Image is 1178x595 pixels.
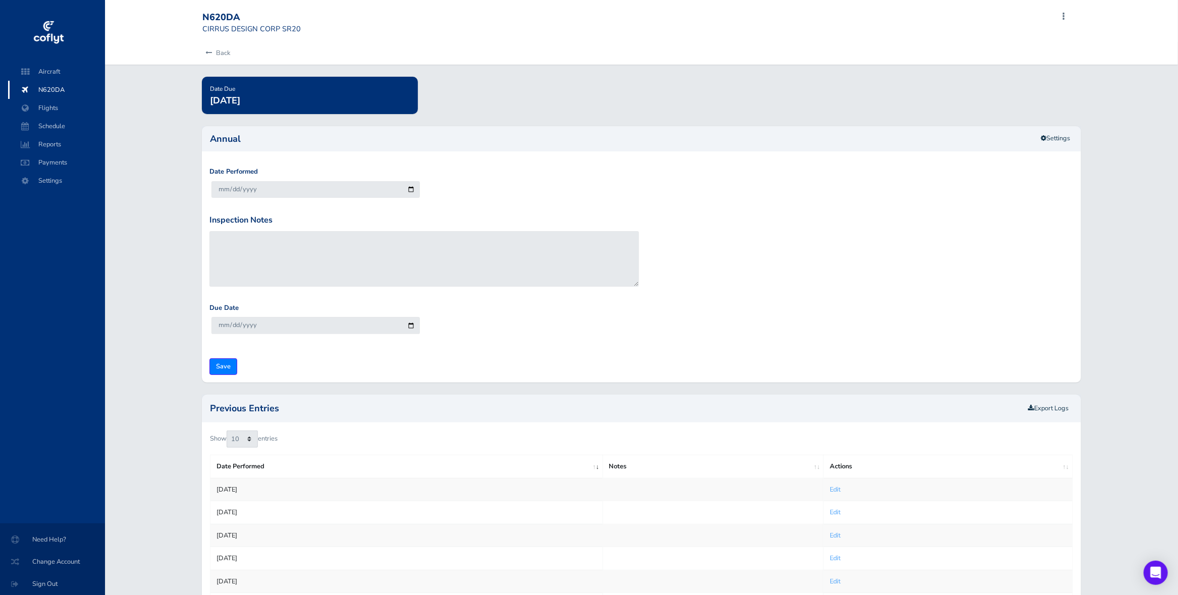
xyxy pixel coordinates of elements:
td: [DATE] [210,547,603,570]
a: Settings [1035,130,1077,147]
a: Edit [830,577,840,586]
span: Payments [18,153,95,172]
label: Show entries [210,430,278,448]
td: [DATE] [210,501,603,524]
th: Notes: activate to sort column ascending [603,455,824,478]
label: Due Date [209,303,239,313]
a: Edit [830,554,840,563]
input: Save [209,358,237,375]
td: [DATE] [210,478,603,501]
label: Inspection Notes [209,214,273,227]
td: [DATE] [210,524,603,547]
select: Showentries [227,430,258,448]
span: Change Account [12,553,93,571]
div: N620DA [202,12,301,23]
a: Edit [830,485,840,494]
img: coflyt logo [32,18,65,48]
span: Date Due [210,85,235,93]
span: Reports [18,135,95,153]
span: [DATE] [210,94,240,106]
small: CIRRUS DESIGN CORP SR20 [202,24,301,34]
a: Edit [830,508,840,517]
div: Open Intercom Messenger [1144,561,1168,585]
td: [DATE] [210,570,603,592]
a: Edit [830,531,840,540]
span: Flights [18,99,95,117]
span: Need Help? [12,530,93,549]
th: Date Performed: activate to sort column ascending [210,455,603,478]
span: Sign Out [12,575,93,593]
span: N620DA [18,81,95,99]
span: Schedule [18,117,95,135]
a: Export Logs [1029,404,1069,413]
a: Back [202,42,230,64]
th: Actions: activate to sort column ascending [824,455,1073,478]
h2: Previous Entries [210,404,1025,413]
span: Settings [18,172,95,190]
h2: Annual [210,134,1073,143]
span: Aircraft [18,63,95,81]
label: Date Performed [209,167,258,177]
